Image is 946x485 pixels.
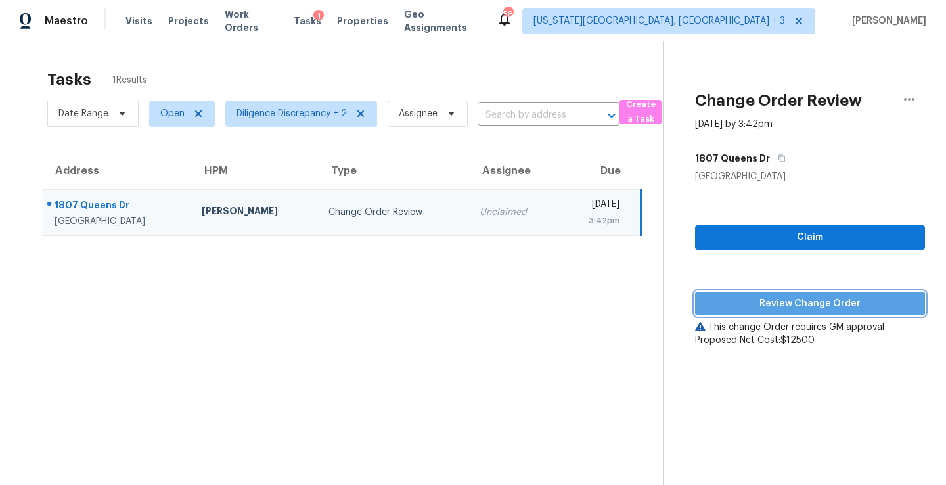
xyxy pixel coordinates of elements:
button: Claim [695,225,925,250]
div: [DATE] [569,198,619,214]
span: Claim [706,229,914,246]
span: Diligence Discrepancy + 2 [236,107,347,120]
span: 1 Results [112,74,147,87]
div: This change Order requires GM approval [695,321,925,334]
th: Assignee [469,152,558,189]
button: Review Change Order [695,292,925,316]
div: [GEOGRAPHIC_DATA] [695,170,925,183]
th: Type [318,152,468,189]
span: Geo Assignments [404,8,481,34]
span: Properties [337,14,388,28]
span: Open [160,107,185,120]
div: 58 [503,8,512,21]
input: Search by address [478,105,583,126]
span: Work Orders [225,8,279,34]
div: [PERSON_NAME] [202,204,308,221]
span: [PERSON_NAME] [847,14,926,28]
th: HPM [191,152,319,189]
div: 1 [313,10,324,23]
div: Change Order Review [328,206,458,219]
button: Create a Task [619,100,662,124]
th: Due [558,152,641,189]
th: Address [42,152,191,189]
div: 3:42pm [569,214,619,227]
span: Date Range [58,107,108,120]
h2: Tasks [47,73,91,86]
span: Projects [168,14,209,28]
span: Review Change Order [706,296,914,312]
h5: 1807 Queens Dr [695,152,770,165]
button: Open [602,106,621,125]
span: Create a Task [626,97,655,127]
div: Proposed Net Cost: $12500 [695,334,925,347]
div: 1807 Queens Dr [55,198,181,215]
span: [US_STATE][GEOGRAPHIC_DATA], [GEOGRAPHIC_DATA] + 3 [533,14,785,28]
div: [GEOGRAPHIC_DATA] [55,215,181,228]
span: Assignee [399,107,438,120]
span: Tasks [294,16,321,26]
button: Copy Address [770,147,788,170]
span: Visits [125,14,152,28]
span: Maestro [45,14,88,28]
h2: Change Order Review [695,94,862,107]
div: Unclaimed [480,206,548,219]
div: [DATE] by 3:42pm [695,118,773,131]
